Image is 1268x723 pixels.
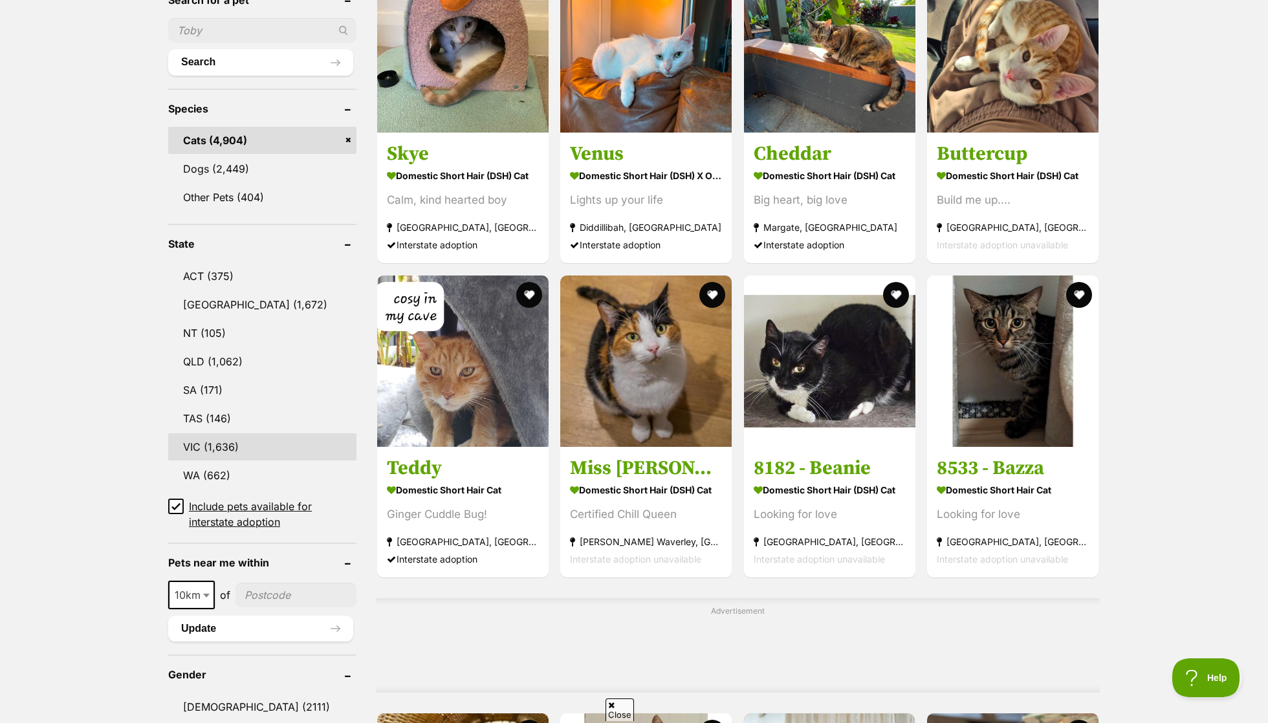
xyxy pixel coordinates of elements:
header: Gender [168,669,356,680]
a: VIC (1,636) [168,433,356,460]
h3: Teddy [387,456,539,480]
strong: Domestic Short Hair (DSH) Cat [754,480,906,499]
h3: Skye [387,142,539,166]
span: Interstate adoption unavailable [937,554,1068,565]
button: Search [168,49,353,75]
span: 10km [169,586,213,604]
a: Include pets available for interstate adoption [168,499,356,530]
span: Interstate adoption unavailable [570,554,701,565]
a: Skye Domestic Short Hair (DSH) Cat Calm, kind hearted boy [GEOGRAPHIC_DATA], [GEOGRAPHIC_DATA] In... [377,132,549,263]
button: favourite [882,282,908,308]
strong: Domestic Short Hair Cat [937,480,1089,499]
a: ACT (375) [168,263,356,290]
header: State [168,238,356,250]
strong: [GEOGRAPHIC_DATA], [GEOGRAPHIC_DATA] [387,219,539,236]
a: TAS (146) [168,405,356,432]
span: Interstate adoption unavailable [754,554,885,565]
div: Interstate adoption [570,236,722,254]
header: Species [168,103,356,114]
button: favourite [516,282,541,308]
div: Ginger Cuddle Bug! [387,506,539,523]
h3: Buttercup [937,142,1089,166]
a: Cats (4,904) [168,127,356,154]
a: Teddy Domestic Short Hair Cat Ginger Cuddle Bug! [GEOGRAPHIC_DATA], [GEOGRAPHIC_DATA] Interstate ... [377,446,549,577]
a: QLD (1,062) [168,348,356,375]
iframe: Help Scout Beacon - Open [1172,658,1242,697]
a: Other Pets (404) [168,184,356,211]
img: 8182 - Beanie - Domestic Short Hair (DSH) Cat [744,275,915,447]
strong: Domestic Short Hair (DSH) Cat [937,166,1089,185]
div: Build me up.... [937,191,1089,209]
a: Buttercup Domestic Short Hair (DSH) Cat Build me up.... [GEOGRAPHIC_DATA], [GEOGRAPHIC_DATA] Inte... [927,132,1099,263]
img: 8533 - Bazza - Domestic Short Hair Cat [927,275,1099,447]
strong: [GEOGRAPHIC_DATA], [GEOGRAPHIC_DATA] [937,533,1089,550]
div: Interstate adoption [387,236,539,254]
strong: Domestic Short Hair Cat [387,480,539,499]
a: WA (662) [168,462,356,489]
span: Include pets available for interstate adoption [189,499,356,530]
strong: [GEOGRAPHIC_DATA], [GEOGRAPHIC_DATA] [937,219,1089,236]
div: Interstate adoption [387,550,539,568]
div: Advertisement [376,598,1100,693]
span: Interstate adoption unavailable [937,239,1068,250]
input: postcode [235,583,356,607]
a: NT (105) [168,319,356,347]
a: Venus Domestic Short Hair (DSH) x Oriental Shorthair Cat Lights up your life Diddillibah, [GEOGRA... [560,132,732,263]
a: SA (171) [168,376,356,404]
a: [DEMOGRAPHIC_DATA] (2111) [168,693,356,720]
a: Dogs (2,449) [168,155,356,182]
img: Miss Molly - Domestic Short Hair (DSH) Cat [560,275,732,447]
h3: 8533 - Bazza [937,456,1089,480]
header: Pets near me within [168,557,356,568]
h3: Cheddar [754,142,906,166]
strong: [GEOGRAPHIC_DATA], [GEOGRAPHIC_DATA] [387,533,539,550]
img: Teddy - Domestic Short Hair Cat [377,275,549,447]
div: Looking for love [937,506,1089,523]
a: Cheddar Domestic Short Hair (DSH) Cat Big heart, big love Margate, [GEOGRAPHIC_DATA] Interstate a... [744,132,915,263]
strong: [PERSON_NAME] Waverley, [GEOGRAPHIC_DATA] [570,533,722,550]
strong: Domestic Short Hair (DSH) Cat [754,166,906,185]
div: Calm, kind hearted boy [387,191,539,209]
div: Looking for love [754,506,906,523]
h3: Miss [PERSON_NAME] [570,456,722,480]
span: of [220,587,230,603]
strong: Domestic Short Hair (DSH) x Oriental Shorthair Cat [570,166,722,185]
strong: Domestic Short Hair (DSH) Cat [387,166,539,185]
div: Big heart, big love [754,191,906,209]
span: 10km [168,581,215,609]
h3: Venus [570,142,722,166]
strong: Margate, [GEOGRAPHIC_DATA] [754,219,906,236]
div: Interstate adoption [754,236,906,254]
h3: 8182 - Beanie [754,456,906,480]
a: [GEOGRAPHIC_DATA] (1,672) [168,291,356,318]
a: 8182 - Beanie Domestic Short Hair (DSH) Cat Looking for love [GEOGRAPHIC_DATA], [GEOGRAPHIC_DATA]... [744,446,915,577]
a: Miss [PERSON_NAME] Domestic Short Hair (DSH) Cat Certified Chill Queen [PERSON_NAME] Waverley, [G... [560,446,732,577]
input: Toby [168,18,356,43]
div: Certified Chill Queen [570,506,722,523]
button: favourite [1066,282,1092,308]
span: Close [606,698,634,721]
strong: [GEOGRAPHIC_DATA], [GEOGRAPHIC_DATA] [754,533,906,550]
button: favourite [699,282,725,308]
a: 8533 - Bazza Domestic Short Hair Cat Looking for love [GEOGRAPHIC_DATA], [GEOGRAPHIC_DATA] Inters... [927,446,1099,577]
button: Update [168,616,353,642]
strong: Domestic Short Hair (DSH) Cat [570,480,722,499]
strong: Diddillibah, [GEOGRAPHIC_DATA] [570,219,722,236]
div: Lights up your life [570,191,722,209]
